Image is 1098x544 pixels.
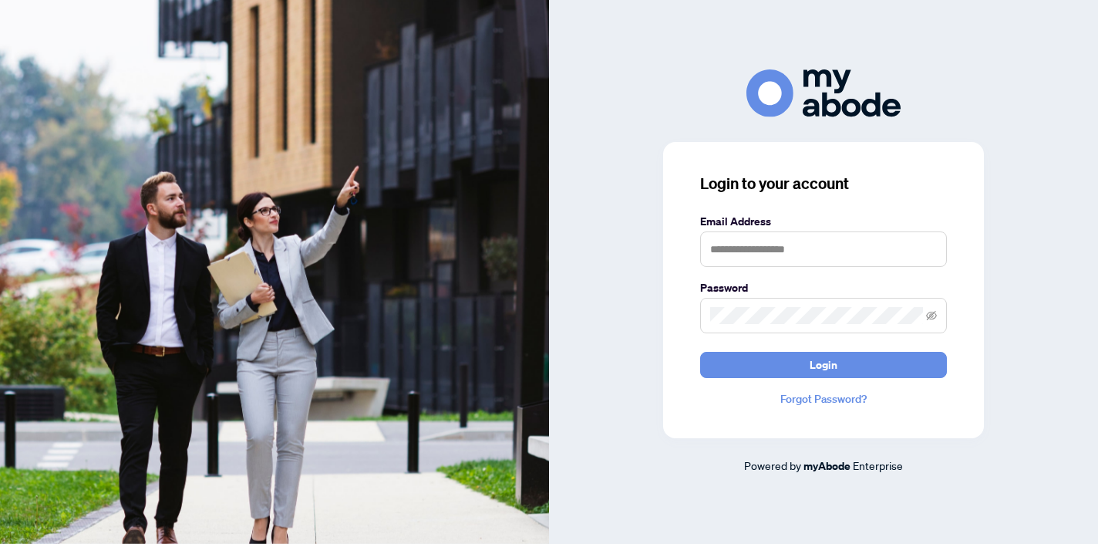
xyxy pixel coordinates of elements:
label: Password [700,279,947,296]
span: Powered by [744,458,801,472]
span: eye-invisible [926,310,937,321]
img: ma-logo [746,69,901,117]
a: Forgot Password? [700,390,947,407]
span: Login [810,353,837,377]
a: myAbode [803,458,850,475]
label: Email Address [700,213,947,230]
h3: Login to your account [700,173,947,194]
button: Login [700,352,947,378]
span: Enterprise [853,458,903,472]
